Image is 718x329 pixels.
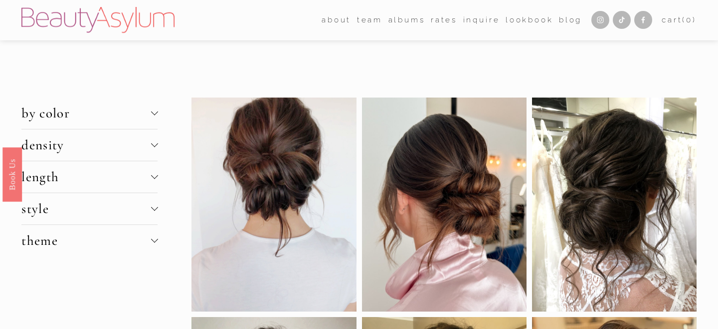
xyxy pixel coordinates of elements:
span: density [21,137,151,153]
a: Rates [431,12,457,28]
a: folder dropdown [357,12,382,28]
button: density [21,129,158,161]
a: folder dropdown [322,12,351,28]
span: team [357,13,382,27]
a: Lookbook [506,12,553,28]
button: length [21,161,158,193]
a: TikTok [613,11,631,29]
span: style [21,201,151,217]
span: 0 [686,15,693,24]
button: by color [21,98,158,129]
span: about [322,13,351,27]
span: theme [21,232,151,249]
a: Inquire [463,12,500,28]
span: length [21,169,151,185]
a: 0 items in cart [662,13,697,27]
a: Blog [559,12,582,28]
span: ( ) [682,15,696,24]
a: Facebook [634,11,652,29]
a: Book Us [2,147,22,201]
button: theme [21,225,158,256]
a: Instagram [591,11,609,29]
a: albums [388,12,425,28]
span: by color [21,105,151,121]
img: Beauty Asylum | Bridal Hair &amp; Makeup Charlotte &amp; Atlanta [21,7,175,33]
button: style [21,193,158,224]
